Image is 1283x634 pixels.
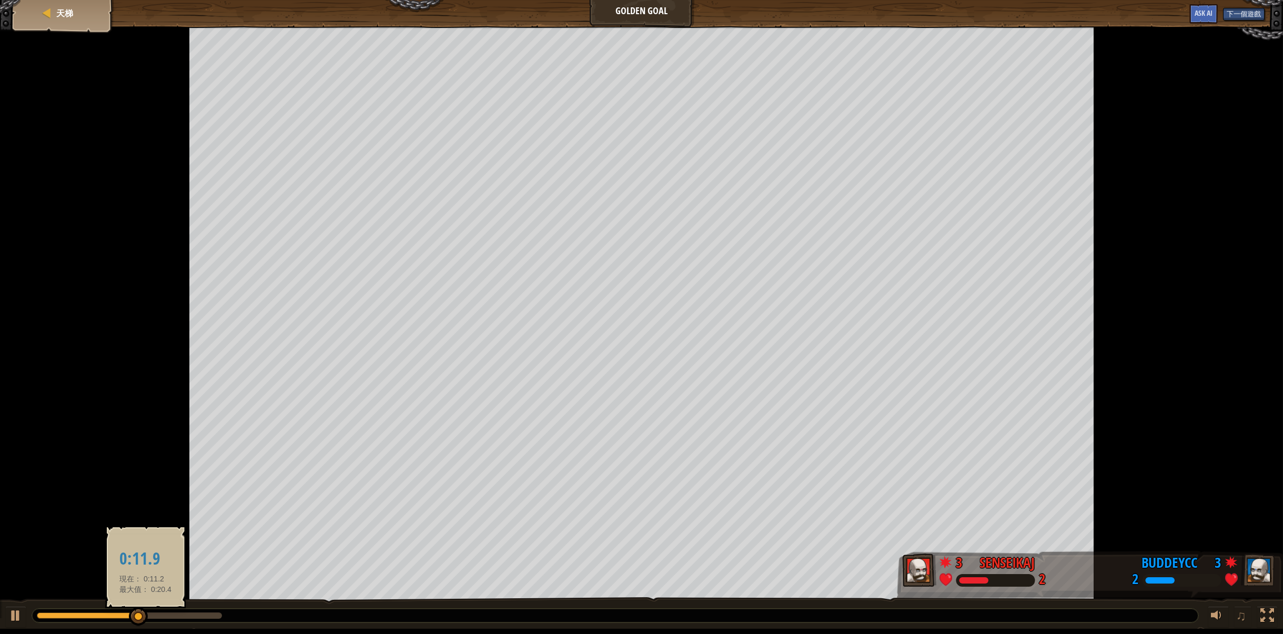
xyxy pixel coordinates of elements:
img: thang_avatar_frame.png [902,554,936,587]
button: Ask AI [1189,4,1218,24]
h2: 0:11.9 [119,550,171,568]
span: 天梯 [56,7,73,19]
div: 3 [956,553,972,567]
div: buddeycc [1141,553,1198,574]
button: 調整音量 [1208,606,1229,628]
div: 2 [1039,573,1045,587]
img: thang_avatar_frame.png [1241,554,1275,587]
a: 天梯 [53,7,73,19]
div: 2 [1132,573,1138,587]
div: 3 [1206,553,1221,567]
div: SenseiKaj [980,553,1035,574]
div: 現在： 0:11.2 最大值： 0:20.4 [112,535,179,599]
span: Ask AI [1195,8,1213,18]
button: ♫ [1234,606,1252,628]
button: 下一個遊戲 [1223,8,1265,21]
button: Ctrl + P: Play [5,606,26,628]
span: ♫ [1236,608,1247,623]
button: 切換全螢幕 [1257,606,1278,628]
